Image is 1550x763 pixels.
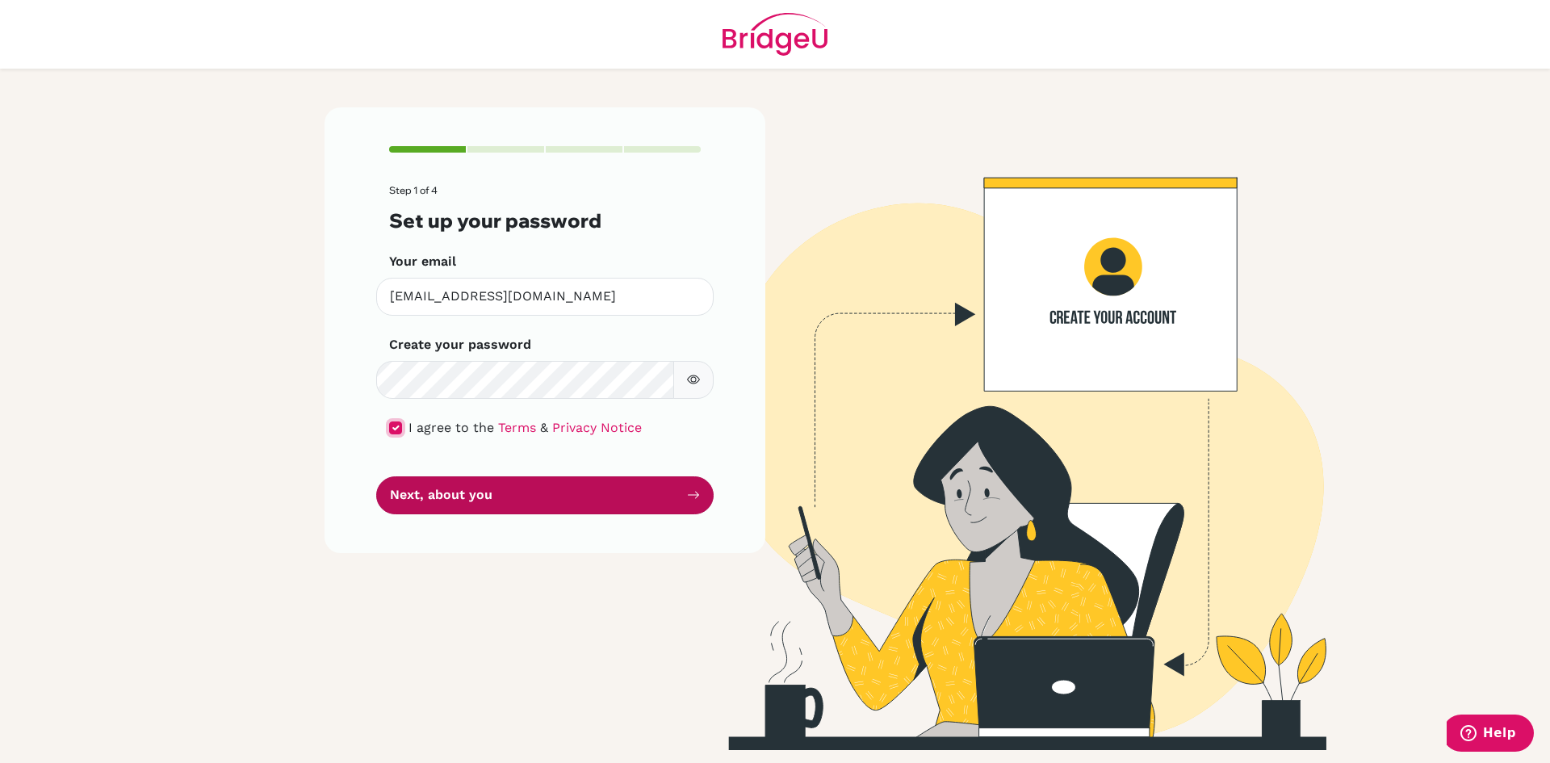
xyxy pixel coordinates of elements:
[389,252,456,271] label: Your email
[376,278,714,316] input: Insert your email*
[389,184,438,196] span: Step 1 of 4
[498,420,536,435] a: Terms
[389,335,531,354] label: Create your password
[1447,715,1534,755] iframe: Opens a widget where you can find more information
[552,420,642,435] a: Privacy Notice
[408,420,494,435] span: I agree to the
[389,209,701,233] h3: Set up your password
[376,476,714,514] button: Next, about you
[540,420,548,435] span: &
[545,107,1465,750] img: Create your account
